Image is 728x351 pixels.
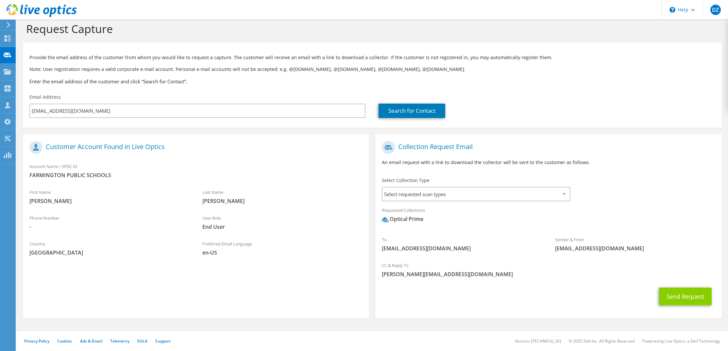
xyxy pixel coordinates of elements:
[29,197,189,205] span: [PERSON_NAME]
[382,188,569,201] span: Select requested scan types
[669,7,675,13] svg: \n
[196,237,369,259] div: Preferred Email Language
[29,172,362,179] span: FARMINGTON PUBLIC SCHOOLS
[29,54,715,61] p: Provide the email address of the customer from whom you would like to request a capture. The cust...
[26,22,715,36] h1: Request Capture
[196,211,369,234] div: User Role
[382,159,715,166] p: An email request with a link to download the collector will be sent to the customer as follows.
[375,203,721,229] div: Requested Collections
[29,223,189,230] span: -
[382,245,542,252] span: [EMAIL_ADDRESS][DOMAIN_NAME]
[382,215,423,223] div: Optical Prime
[202,197,362,205] span: [PERSON_NAME]
[23,237,196,259] div: Country
[202,249,362,256] span: en-US
[24,338,49,344] a: Privacy Policy
[710,5,721,15] span: DZ
[515,338,561,344] li: Version: [TECHNICAL_ID]
[659,288,712,305] button: Send Request
[382,141,711,154] h1: Collection Request Email
[382,271,715,278] span: [PERSON_NAME][EMAIL_ADDRESS][DOMAIN_NAME]
[29,66,715,73] p: Note: User registration requires a valid corporate e-mail account. Personal e-mail accounts will ...
[57,338,72,344] a: Cookies
[549,233,721,255] div: Sender & From
[382,177,430,184] label: Select Collection Type
[642,338,720,344] li: Powered by Live Optics, a Dell Technology
[29,141,359,154] h1: Customer Account Found in Live Optics
[29,249,189,256] span: [GEOGRAPHIC_DATA]
[110,338,129,344] a: Telemetry
[23,211,196,234] div: Phone Number
[29,94,61,100] label: Email Address
[202,223,362,230] span: End User
[23,185,196,208] div: First Name
[23,159,369,182] div: Account Name / SFDC ID
[555,245,715,252] span: [EMAIL_ADDRESS][DOMAIN_NAME]
[155,338,171,344] a: Support
[196,185,369,208] div: Last Name
[379,104,445,118] a: Search for Contact
[29,78,715,85] h3: Enter the email address of the customer and click “Search for Contact”.
[375,233,548,255] div: To
[137,338,147,344] a: EULA
[80,338,102,344] a: Ads & Email
[375,259,721,281] div: CC & Reply To
[569,338,635,344] li: © 2025 Dell Inc. All Rights Reserved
